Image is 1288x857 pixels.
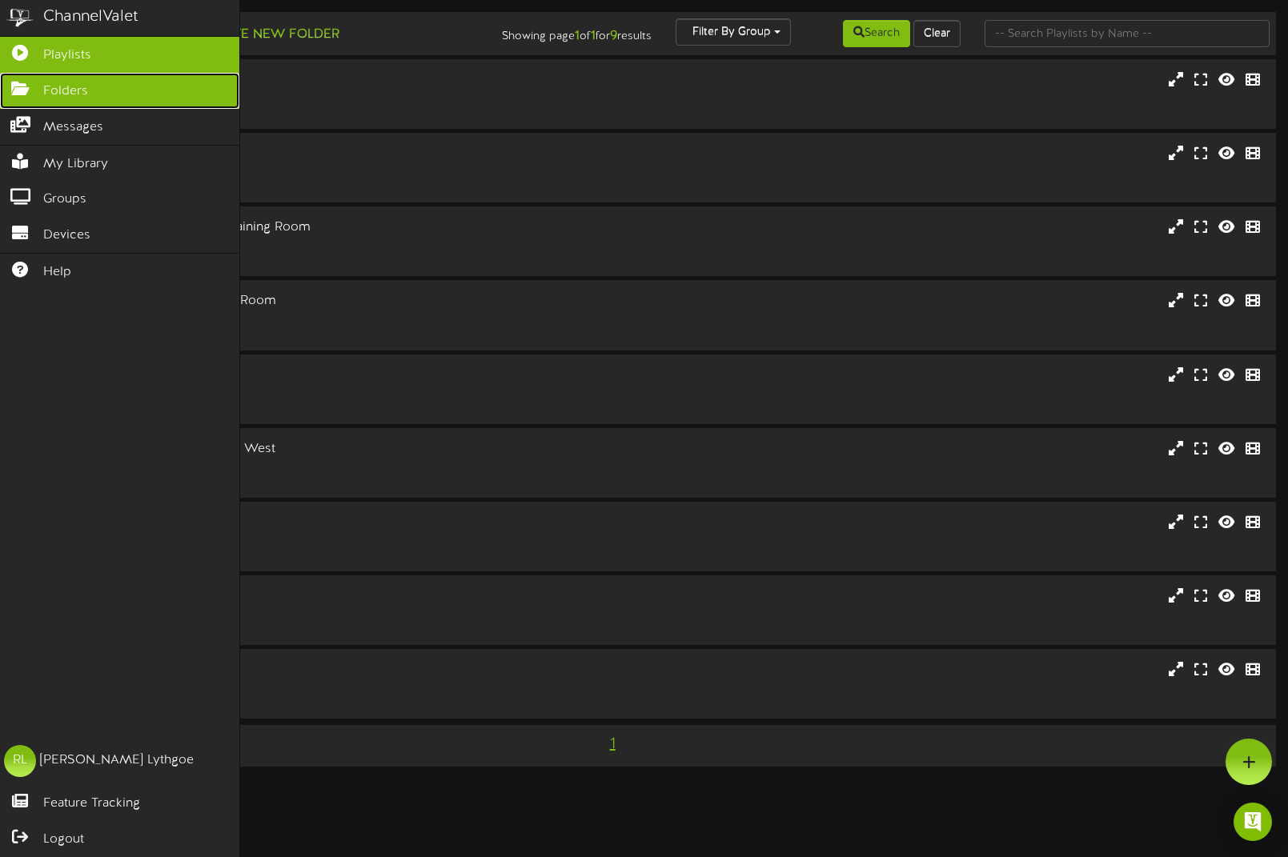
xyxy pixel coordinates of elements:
[64,177,550,190] div: # 12018
[185,25,344,45] button: Create New Folder
[43,190,86,209] span: Groups
[43,226,90,245] span: Devices
[591,29,596,43] strong: 1
[64,145,550,163] div: 5GPC - Players
[64,103,550,117] div: # 12019
[985,20,1270,47] input: -- Search Playlists by Name --
[64,619,550,633] div: # 12418
[913,20,961,47] button: Clear
[4,745,36,777] div: RL
[43,6,138,29] div: ChannelValet
[64,310,550,324] div: Landscape ( 16:9 )
[64,532,550,546] div: Landscape ( 16:9 )
[43,46,91,65] span: Playlists
[575,29,580,43] strong: 1
[64,292,550,310] div: 5GPC Player Exit, Weight Room
[676,18,791,46] button: Filter By Group
[64,250,550,264] div: # 13928
[64,163,550,177] div: Landscape ( 16:9 )
[64,661,550,679] div: Mercury
[43,118,103,137] span: Messages
[64,237,550,250] div: Landscape ( 16:9 )
[40,751,194,770] div: [PERSON_NAME] Lythgoe
[43,155,108,174] span: My Library
[843,20,910,47] button: Search
[64,218,550,237] div: 5GPC Player Entrance, Training Room
[606,735,620,753] span: 1
[64,472,550,486] div: # 12416
[64,90,550,103] div: Landscape ( 16:9 )
[64,71,550,90] div: 5GPC - Ops
[43,82,88,101] span: Folders
[64,679,550,693] div: Landscape ( 16:9 )
[64,324,550,338] div: # 13930
[64,606,550,619] div: Landscape ( 16:9 )
[64,398,550,411] div: # 13929
[64,440,550,459] div: M - Mercury Great Room West
[43,831,84,849] span: Logout
[458,18,664,46] div: Showing page of for results
[64,693,550,707] div: # 12020
[43,795,140,813] span: Feature Tracking
[43,263,71,282] span: Help
[610,29,617,43] strong: 9
[64,366,550,385] div: 5GPC-High Performance
[64,514,550,532] div: M - Nutrition North
[64,384,550,398] div: Landscape ( 16:9 )
[64,546,550,559] div: # 12417
[64,587,550,606] div: M - Nutrition South
[64,458,550,471] div: Landscape ( 16:9 )
[1234,803,1272,841] div: Open Intercom Messenger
